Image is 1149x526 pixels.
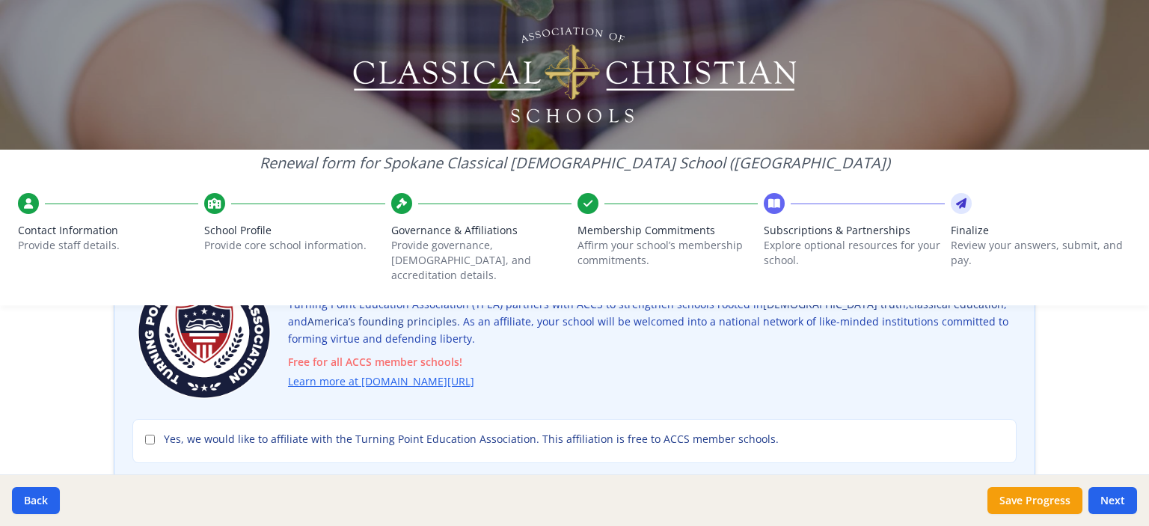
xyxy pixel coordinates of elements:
input: Yes, we would like to affiliate with the Turning Point Education Association. This affiliation is... [145,435,155,444]
span: Contact Information [18,223,198,238]
a: Learn more at [DOMAIN_NAME][URL] [288,373,474,391]
p: Affirm your school’s membership commitments. [577,238,758,268]
span: Free for all ACCS member schools! [288,354,1017,371]
p: Review your answers, submit, and pay. [951,238,1131,268]
button: Next [1088,487,1137,514]
img: Logo [351,22,799,127]
span: Finalize [951,223,1131,238]
p: Explore optional resources for your school. [764,238,944,268]
span: Governance & Affiliations [391,223,572,238]
img: Turning Point Education Association Logo [132,260,276,404]
button: Back [12,487,60,514]
span: Yes, we would like to affiliate with the Turning Point Education Association. This affiliation is... [164,432,779,447]
span: Subscriptions & Partnerships [764,223,944,238]
p: Provide core school information. [204,238,384,253]
span: Membership Commitments [577,223,758,238]
p: Provide governance, [DEMOGRAPHIC_DATA], and accreditation details. [391,238,572,283]
span: School Profile [204,223,384,238]
p: Provide staff details. [18,238,198,253]
p: Turning Point Education Association (TPEA) partners with ACCS to strengthen schools rooted in , ,... [288,296,1017,391]
button: Save Progress [987,487,1082,514]
span: America’s founding principles [307,314,457,328]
